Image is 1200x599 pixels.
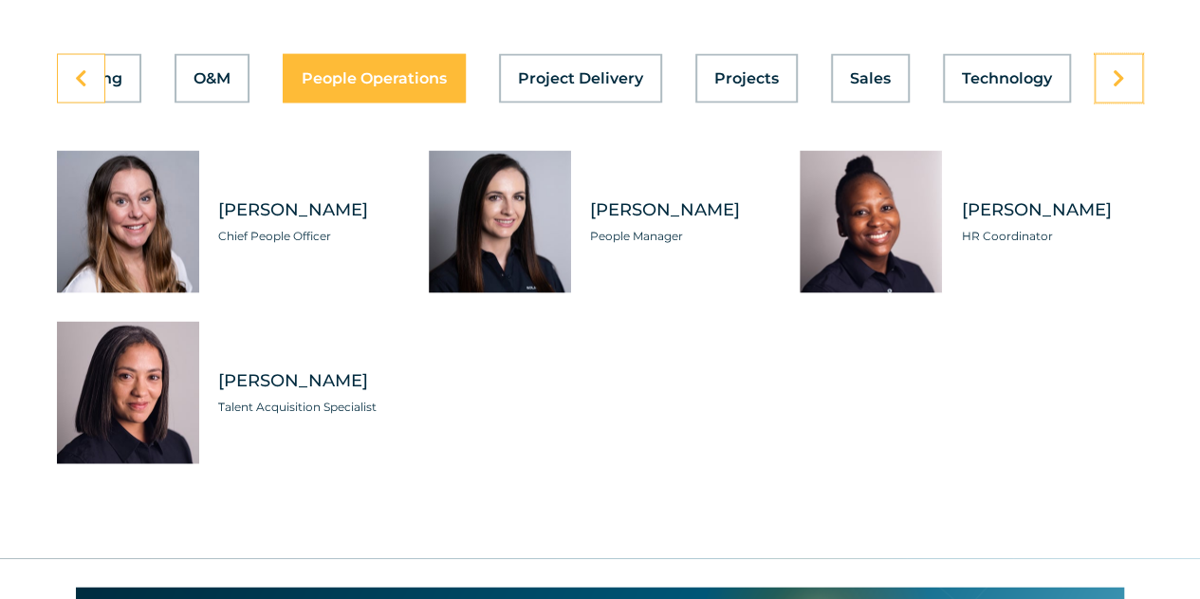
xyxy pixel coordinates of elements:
[590,227,772,246] span: People Manager
[218,369,400,393] span: [PERSON_NAME]
[218,398,400,417] span: Talent Acquisition Specialist
[518,71,643,86] span: Project Delivery
[961,227,1143,246] span: HR Coordinator
[714,71,779,86] span: Projects
[218,198,400,222] span: [PERSON_NAME]
[962,71,1052,86] span: Technology
[57,54,1143,464] div: Tabs. Open items with Enter or Space, close with Escape and navigate using the Arrow keys.
[590,198,772,222] span: [PERSON_NAME]
[194,71,231,86] span: O&M
[850,71,891,86] span: Sales
[302,71,447,86] span: People Operations
[961,198,1143,222] span: [PERSON_NAME]
[218,227,400,246] span: Chief People Officer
